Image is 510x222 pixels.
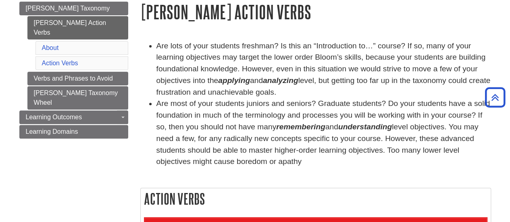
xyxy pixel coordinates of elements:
em: remembering [276,122,325,131]
li: Are lots of your students freshman? Is this an “Introduction to…” course? If so, many of your lea... [156,40,491,98]
span: Learning Outcomes [26,114,82,120]
a: [PERSON_NAME] Taxonomy Wheel [27,86,128,110]
a: Back to Top [482,92,508,103]
em: understanding [338,122,392,131]
a: Learning Domains [19,125,128,139]
a: [PERSON_NAME] Action Verbs [27,16,128,39]
a: About [42,44,59,51]
strong: analyzing [263,76,298,85]
span: Learning Domains [26,128,78,135]
li: Are most of your students juniors and seniors? Graduate students? Do your students have a solid f... [156,98,491,168]
strong: applying [218,76,250,85]
span: [PERSON_NAME] Taxonomy [26,5,110,12]
a: Verbs and Phrases to Avoid [27,72,128,85]
a: Learning Outcomes [19,110,128,124]
h1: [PERSON_NAME] Action Verbs [140,2,491,22]
h2: Action Verbs [141,188,491,210]
div: Guide Page Menu [19,2,128,139]
a: [PERSON_NAME] Taxonomy [19,2,128,15]
a: Action Verbs [42,60,78,66]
